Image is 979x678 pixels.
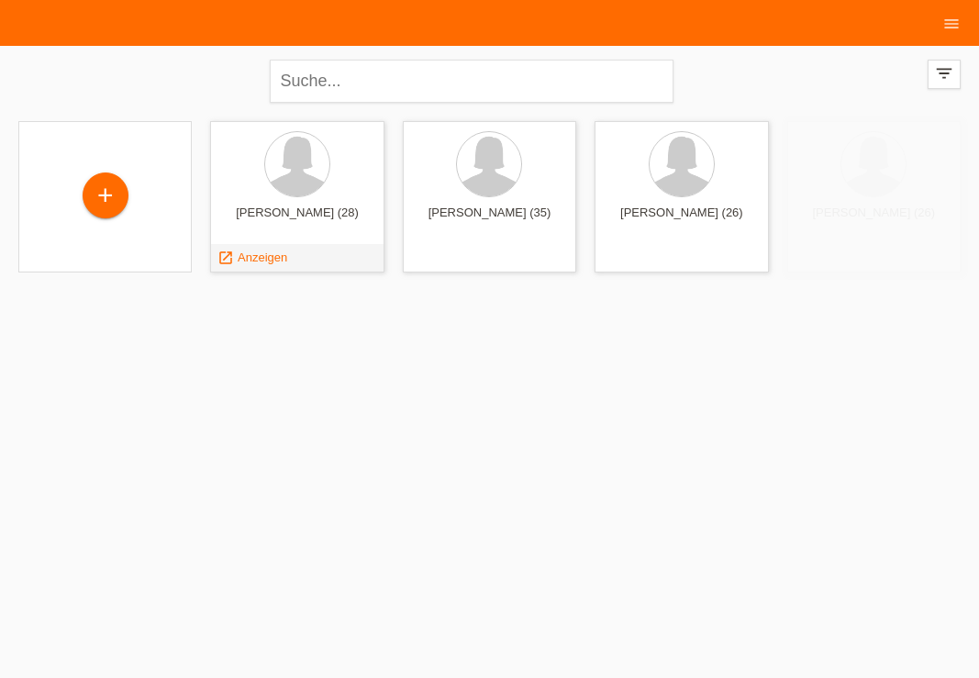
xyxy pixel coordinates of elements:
[83,180,128,211] div: Kund*in hinzufügen
[225,206,369,235] div: [PERSON_NAME] (28)
[934,63,954,83] i: filter_list
[609,206,753,235] div: [PERSON_NAME] (26)
[942,15,961,33] i: menu
[238,250,287,264] span: Anzeigen
[217,250,234,266] i: launch
[417,206,562,235] div: [PERSON_NAME] (35)
[802,206,946,235] div: [PERSON_NAME] (26)
[217,250,287,264] a: launch Anzeigen
[933,17,970,28] a: menu
[270,60,673,103] input: Suche...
